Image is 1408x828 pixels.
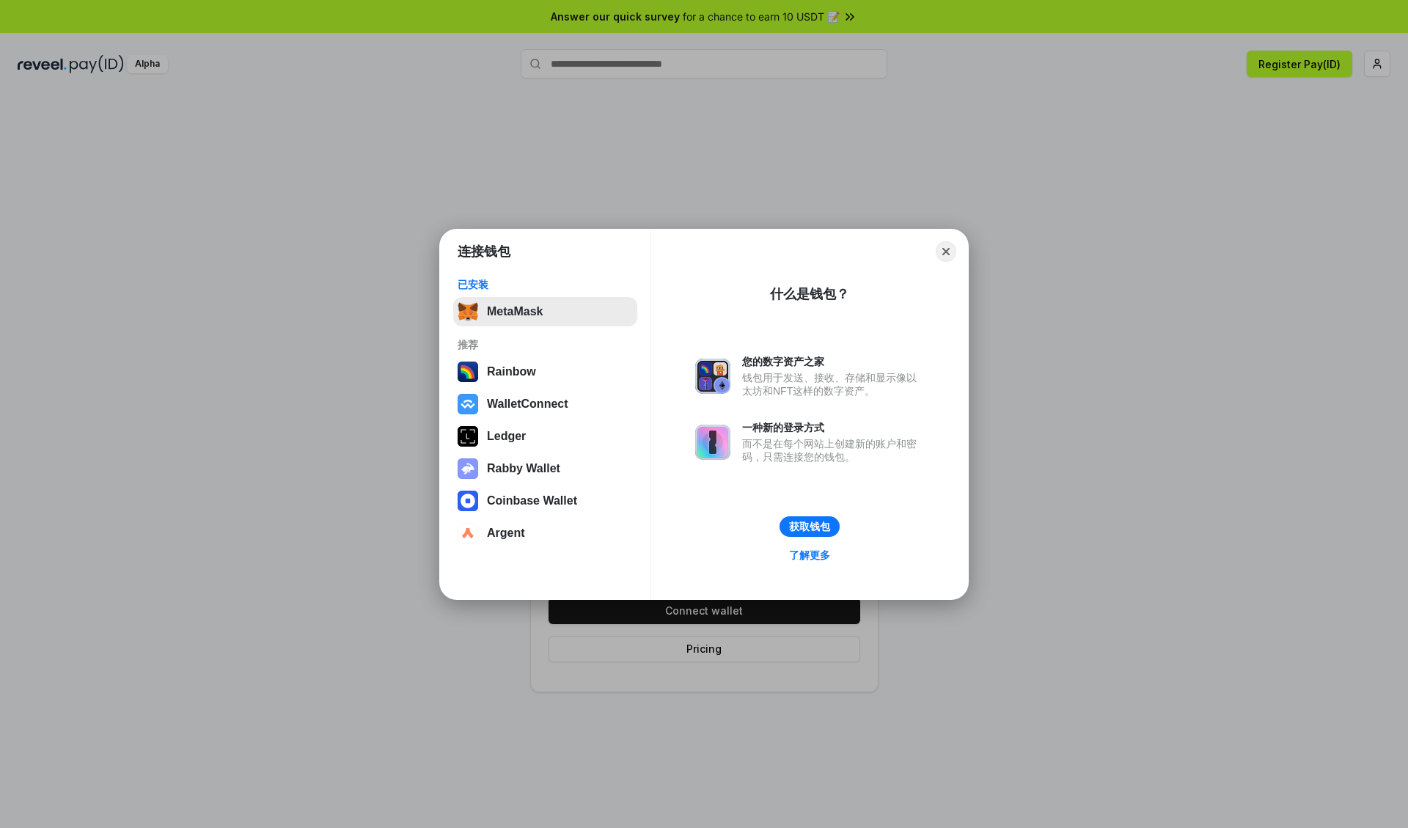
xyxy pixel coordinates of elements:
[458,278,633,291] div: 已安装
[695,359,730,394] img: svg+xml,%3Csvg%20xmlns%3D%22http%3A%2F%2Fwww.w3.org%2F2000%2Fsvg%22%20fill%3D%22none%22%20viewBox...
[742,437,924,464] div: 而不是在每个网站上创建新的账户和密码，只需连接您的钱包。
[936,241,956,262] button: Close
[789,520,830,533] div: 获取钱包
[453,486,637,516] button: Coinbase Wallet
[458,243,510,260] h1: 连接钱包
[453,389,637,419] button: WalletConnect
[487,527,525,540] div: Argent
[742,355,924,368] div: 您的数字资产之家
[453,454,637,483] button: Rabby Wallet
[780,546,839,565] a: 了解更多
[458,491,478,511] img: svg+xml,%3Csvg%20width%3D%2228%22%20height%3D%2228%22%20viewBox%3D%220%200%2028%2028%22%20fill%3D...
[780,516,840,537] button: 获取钱包
[742,421,924,434] div: 一种新的登录方式
[458,394,478,414] img: svg+xml,%3Csvg%20width%3D%2228%22%20height%3D%2228%22%20viewBox%3D%220%200%2028%2028%22%20fill%3D...
[453,519,637,548] button: Argent
[487,365,536,378] div: Rainbow
[458,338,633,351] div: 推荐
[487,430,526,443] div: Ledger
[487,397,568,411] div: WalletConnect
[458,362,478,382] img: svg+xml,%3Csvg%20width%3D%22120%22%20height%3D%22120%22%20viewBox%3D%220%200%20120%20120%22%20fil...
[458,426,478,447] img: svg+xml,%3Csvg%20xmlns%3D%22http%3A%2F%2Fwww.w3.org%2F2000%2Fsvg%22%20width%3D%2228%22%20height%3...
[487,494,577,508] div: Coinbase Wallet
[742,371,924,397] div: 钱包用于发送、接收、存储和显示像以太坊和NFT这样的数字资产。
[453,422,637,451] button: Ledger
[487,305,543,318] div: MetaMask
[789,549,830,562] div: 了解更多
[487,462,560,475] div: Rabby Wallet
[453,357,637,386] button: Rainbow
[453,297,637,326] button: MetaMask
[458,523,478,543] img: svg+xml,%3Csvg%20width%3D%2228%22%20height%3D%2228%22%20viewBox%3D%220%200%2028%2028%22%20fill%3D...
[695,425,730,460] img: svg+xml,%3Csvg%20xmlns%3D%22http%3A%2F%2Fwww.w3.org%2F2000%2Fsvg%22%20fill%3D%22none%22%20viewBox...
[458,458,478,479] img: svg+xml,%3Csvg%20xmlns%3D%22http%3A%2F%2Fwww.w3.org%2F2000%2Fsvg%22%20fill%3D%22none%22%20viewBox...
[770,285,849,303] div: 什么是钱包？
[458,301,478,322] img: svg+xml,%3Csvg%20fill%3D%22none%22%20height%3D%2233%22%20viewBox%3D%220%200%2035%2033%22%20width%...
